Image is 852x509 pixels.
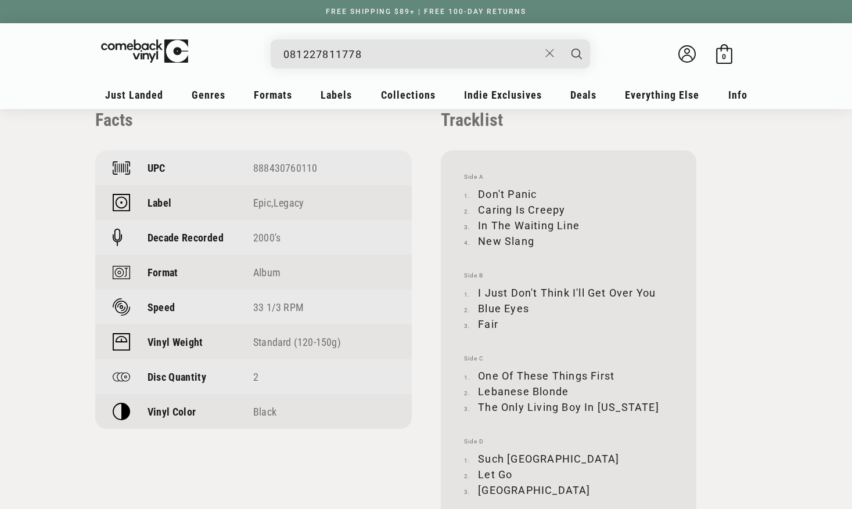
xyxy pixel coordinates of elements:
p: Disc Quantity [148,371,207,383]
p: Label [148,197,172,209]
span: Black [253,406,276,418]
li: Such [GEOGRAPHIC_DATA] [464,451,673,467]
p: Vinyl Weight [148,336,203,348]
span: Side C [464,355,673,362]
span: Everything Else [625,89,699,101]
span: Info [728,89,747,101]
a: 33 1/3 RPM [253,301,304,313]
li: Blue Eyes [464,301,673,316]
p: Vinyl Color [148,406,196,418]
li: The Only Living Boy In [US_STATE] [464,399,673,415]
span: Collections [381,89,436,101]
a: Legacy [274,197,304,209]
a: Epic [253,197,271,209]
span: Just Landed [105,89,163,101]
span: Side A [464,174,673,181]
p: Facts [95,110,412,130]
a: Standard (120-150g) [253,336,341,348]
div: , [253,197,394,209]
li: In The Waiting Line [464,218,673,233]
span: 0 [722,52,726,61]
span: Genres [192,89,225,101]
p: UPC [148,162,166,174]
li: Fair [464,316,673,332]
span: Formats [254,89,292,101]
input: When autocomplete results are available use up and down arrows to review and enter to select [283,42,540,66]
span: Indie Exclusives [464,89,542,101]
p: Decade Recorded [148,232,224,244]
div: Search [271,39,590,68]
span: Side B [464,272,673,279]
div: 888430760110 [253,162,394,174]
span: Deals [570,89,596,101]
p: Speed [148,301,175,313]
a: FREE SHIPPING $89+ | FREE 100-DAY RETURNS [314,8,538,16]
li: I Just Don't Think I'll Get Over You [464,285,673,301]
li: Caring Is Creepy [464,202,673,218]
li: Let Go [464,467,673,482]
li: New Slang [464,233,673,249]
p: Tracklist [441,110,696,130]
span: 2 [253,371,258,383]
p: Format [148,266,178,279]
a: 2000's [253,232,281,244]
li: Don't Panic [464,186,673,202]
span: Side D [464,438,673,445]
li: One Of These Things First [464,368,673,384]
li: Lebanese Blonde [464,384,673,399]
a: Album [253,266,281,279]
button: Close [539,41,560,66]
button: Search [562,39,591,68]
span: Labels [321,89,352,101]
li: [GEOGRAPHIC_DATA] [464,482,673,498]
